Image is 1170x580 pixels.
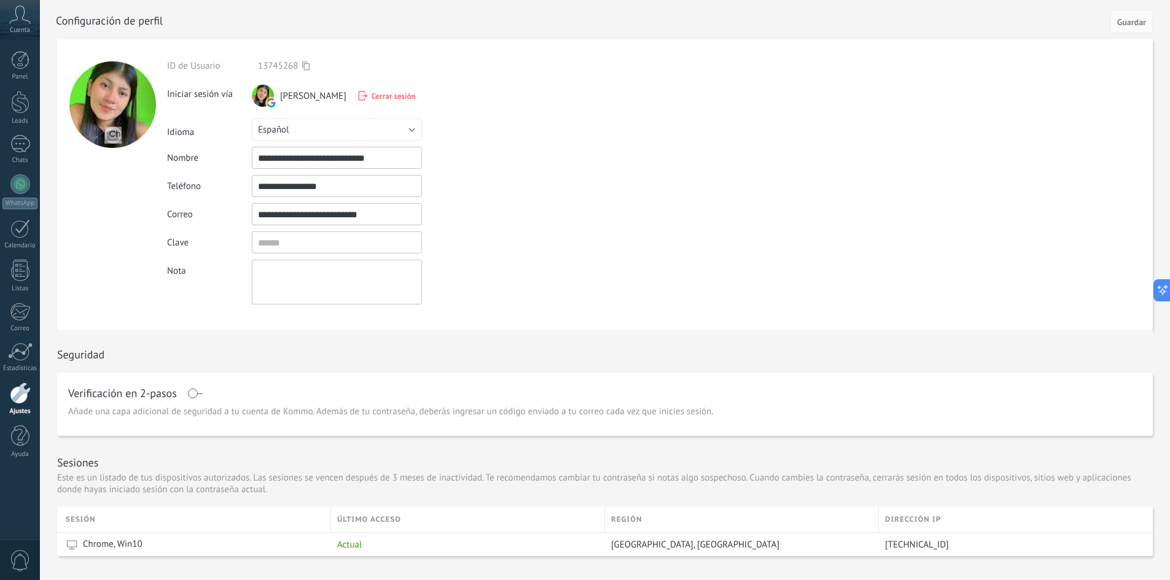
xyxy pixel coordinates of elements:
span: Guardar [1117,18,1146,26]
span: Español [258,124,289,136]
div: Región [605,506,878,532]
div: Teléfono [167,180,252,192]
div: Nota [167,260,252,277]
div: Quito, Ecuador [605,533,873,556]
div: Iniciar sesión vía [167,83,252,100]
div: Chats [2,157,38,164]
div: WhatsApp [2,198,37,209]
span: [GEOGRAPHIC_DATA], [GEOGRAPHIC_DATA] [611,539,779,551]
div: Nombre [167,152,252,164]
div: Listas [2,285,38,293]
h1: Verificación en 2-pasos [68,389,177,398]
div: ID de Usuario [167,60,252,72]
span: Chrome, Win10 [83,538,142,551]
button: Español [252,118,422,141]
span: [TECHNICAL_ID] [885,539,949,551]
div: Correo [2,325,38,333]
span: Actual [337,539,362,551]
div: último acceso [331,506,604,532]
div: Estadísticas [2,365,38,373]
h1: Seguridad [57,347,104,362]
span: 13745268 [258,60,298,72]
div: 181.39.184.44 [879,533,1144,556]
div: Dirección IP [879,506,1153,532]
div: Clave [167,237,252,249]
div: Correo [167,209,252,220]
h1: Sesiones [57,455,98,470]
div: Idioma [167,122,252,138]
div: Panel [2,73,38,81]
span: Añade una capa adicional de seguridad a tu cuenta de Kommo. Además de tu contraseña, deberás ingr... [68,406,714,418]
div: Calendario [2,242,38,250]
span: Cerrar sesión [372,91,416,101]
span: Cuenta [10,26,30,34]
p: Este es un listado de tus dispositivos autorizados. Las sesiones se vencen después de 3 meses de ... [57,472,1153,495]
span: [PERSON_NAME] [280,90,346,102]
div: Leads [2,117,38,125]
div: Ajustes [2,408,38,416]
div: Ayuda [2,450,38,458]
div: Sesión [66,506,330,532]
button: Guardar [1110,10,1153,33]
